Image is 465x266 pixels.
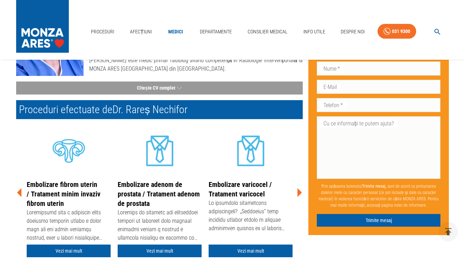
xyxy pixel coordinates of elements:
[118,245,202,258] a: Vezi mai mult
[378,24,416,39] a: 031 9300
[439,222,458,241] button: delete
[197,25,235,39] a: Departamente
[164,25,187,39] a: Medici
[27,245,111,258] a: Vezi mai mult
[209,180,272,198] a: Embolizare varicocel / Tratament varicocel
[16,100,303,119] h2: Proceduri efectuate de Dr. Rareș Nechifor
[338,25,367,39] a: Despre Noi
[127,25,155,39] a: Afecțiuni
[88,25,117,39] a: Proceduri
[245,25,290,39] a: Consilier Medical
[317,180,440,211] p: Prin apăsarea butonului , sunt de acord cu prelucrarea datelor mele cu caracter personal (ce pot ...
[118,180,200,208] a: Embolizare adenom de prostata / Tratament adenom de prostata
[362,183,386,188] b: Trimite mesaj
[209,245,293,258] a: Vezi mai mult
[118,208,202,244] div: Loremips do sitametc adi elitseddoei tempori ut laboreet dolo magnaal enimadmi veniam q nostrud e...
[89,56,303,73] p: [PERSON_NAME] este medic primar radiolog având competență în Radiologie Intervențională la MONZA ...
[317,214,440,227] button: Trimite mesaj
[392,27,410,36] div: 031 9300
[209,199,293,234] div: Lo ipsumdolo sitametcons adipiscingeli? „Seddoeius” temp incididu utlabor etdolo m aliquae admini...
[27,180,100,208] a: Embolizare fibrom uterin / Tratament minim invaziv fibrom uterin
[16,82,303,95] button: Citește CV complet
[27,208,111,244] div: Loremipsumd sita c adipiscin elits doeiusmo temporin utlabo e dolor magn ali eni admin veniamqu n...
[301,25,328,39] a: Info Utile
